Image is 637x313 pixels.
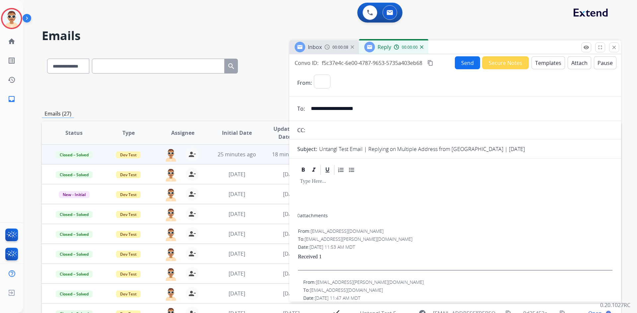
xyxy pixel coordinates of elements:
[310,244,355,250] span: [DATE] 11:53 AM MDT
[297,126,305,134] p: CC:
[283,190,300,198] span: [DATE]
[347,165,357,175] div: Bullet List
[303,287,612,293] div: To:
[600,301,630,309] p: 0.20.1027RC
[116,271,141,278] span: Dev Test
[319,145,525,153] p: Untangl Test Email | Replying on Multiple Address from [GEOGRAPHIC_DATA] | [DATE]
[222,129,252,137] span: Initial Date
[298,165,308,175] div: Bold
[2,9,21,28] img: avatar
[298,254,612,260] p: Received 1
[229,230,245,237] span: [DATE]
[56,231,93,238] span: Closed – Solved
[116,211,141,218] span: Dev Test
[229,270,245,277] span: [DATE]
[297,212,328,219] div: attachments
[297,145,317,153] p: Subject:
[8,57,16,65] mat-icon: list_alt
[229,171,245,178] span: [DATE]
[227,62,235,70] mat-icon: search
[188,150,196,158] mat-icon: person_remove
[65,129,83,137] span: Status
[164,267,177,281] img: agent-avatar
[583,44,589,50] mat-icon: remove_red_eye
[116,151,141,158] span: Dev Test
[297,79,312,87] p: From:
[311,228,384,234] span: [EMAIL_ADDRESS][DOMAIN_NAME]
[283,250,300,257] span: [DATE]
[270,125,300,141] span: Updated Date
[283,171,300,178] span: [DATE]
[164,207,177,221] img: agent-avatar
[164,187,177,201] img: agent-avatar
[188,289,196,297] mat-icon: person_remove
[164,287,177,301] img: agent-avatar
[42,29,621,42] h2: Emails
[283,270,300,277] span: [DATE]
[297,105,305,113] p: To:
[303,295,612,301] div: Date:
[298,228,612,235] div: From:
[568,56,591,69] button: Attach
[332,45,348,50] span: 00:00:08
[303,301,612,309] div: Test 1
[116,231,141,238] span: Dev Test
[8,76,16,84] mat-icon: history
[531,56,565,69] button: Templates
[283,290,300,297] span: [DATE]
[310,287,383,293] span: [EMAIL_ADDRESS][DOMAIN_NAME]
[482,56,529,69] button: Secure Notes
[336,165,346,175] div: Ordered List
[164,168,177,182] img: agent-avatar
[188,190,196,198] mat-icon: person_remove
[305,236,412,242] span: [EMAIL_ADDRESS][PERSON_NAME][DOMAIN_NAME]
[229,210,245,218] span: [DATE]
[59,191,90,198] span: New - Initial
[116,191,141,198] span: Dev Test
[8,37,16,45] mat-icon: home
[308,43,322,51] span: Inbox
[597,44,603,50] mat-icon: fullscreen
[56,171,93,178] span: Closed – Solved
[309,165,319,175] div: Italic
[8,95,16,103] mat-icon: inbox
[116,290,141,297] span: Dev Test
[116,171,141,178] span: Dev Test
[56,151,93,158] span: Closed – Solved
[56,251,93,258] span: Closed – Solved
[283,210,300,218] span: [DATE]
[56,211,93,218] span: Closed – Solved
[297,212,300,219] span: 0
[122,129,135,137] span: Type
[322,165,332,175] div: Underline
[188,250,196,258] mat-icon: person_remove
[56,271,93,278] span: Closed – Solved
[427,60,433,66] mat-icon: content_copy
[171,129,194,137] span: Assignee
[164,227,177,241] img: agent-avatar
[283,230,300,237] span: [DATE]
[188,170,196,178] mat-icon: person_remove
[188,270,196,278] mat-icon: person_remove
[594,56,616,69] button: Pause
[229,190,245,198] span: [DATE]
[272,151,311,158] span: 18 minutes ago
[298,244,612,250] div: Date:
[316,279,424,285] span: [EMAIL_ADDRESS][PERSON_NAME][DOMAIN_NAME]
[322,59,422,67] span: f5c37e4c-6e00-4787-9653-5735a403eb68
[56,290,93,297] span: Closed – Solved
[42,110,74,118] p: Emails (27)
[303,279,612,286] div: From:
[188,210,196,218] mat-icon: person_remove
[164,148,177,162] img: agent-avatar
[298,236,612,242] div: To:
[455,56,480,69] button: Send
[229,250,245,257] span: [DATE]
[295,59,318,67] p: Convo ID:
[218,151,256,158] span: 25 minutes ago
[116,251,141,258] span: Dev Test
[164,247,177,261] img: agent-avatar
[402,45,418,50] span: 00:00:00
[378,43,391,51] span: Reply
[315,295,360,301] span: [DATE] 11:47 AM MDT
